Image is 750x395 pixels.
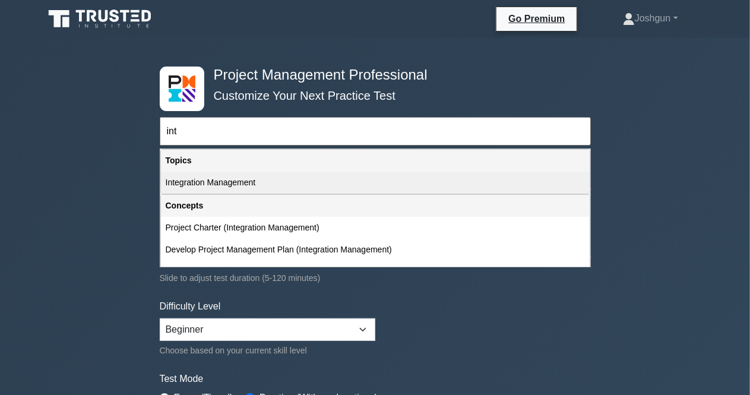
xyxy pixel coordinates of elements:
[161,261,590,283] div: Direct and Manage Project Work (Integration Management)
[161,239,590,261] div: Develop Project Management Plan (Integration Management)
[161,172,590,194] div: Integration Management
[161,150,590,172] div: Topics
[160,299,221,314] label: Difficulty Level
[160,117,591,146] input: Start typing to filter on topic or concept...
[161,217,590,239] div: Project Charter (Integration Management)
[209,67,533,84] h4: Project Management Professional
[501,11,572,26] a: Go Premium
[161,195,590,217] div: Concepts
[160,343,375,358] div: Choose based on your current skill level
[160,271,591,285] div: Slide to adjust test duration (5-120 minutes)
[160,372,591,386] label: Test Mode
[594,7,707,30] a: Joshgun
